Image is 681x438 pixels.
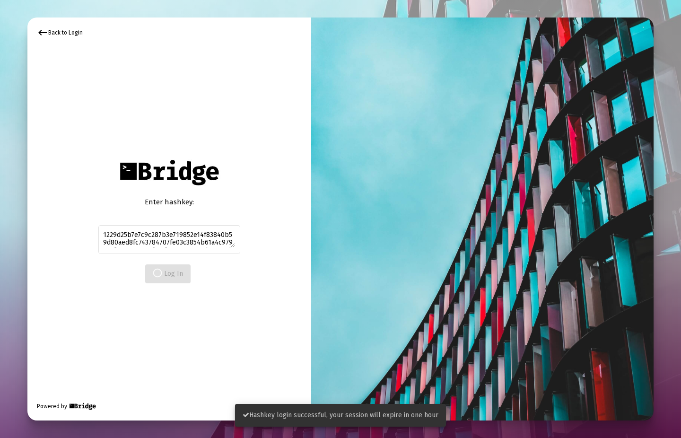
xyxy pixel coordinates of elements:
[145,264,191,283] button: Log In
[37,27,83,38] div: Back to Login
[153,270,183,278] span: Log In
[243,411,438,419] span: Hashkey login successful, your session will expire in one hour
[68,402,97,411] img: Bridge Financial Technology Logo
[37,402,97,411] div: Powered by
[115,155,223,190] img: Bridge Financial Technology Logo
[98,197,240,207] div: Enter hashkey:
[37,27,48,38] mat-icon: keyboard_backspace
